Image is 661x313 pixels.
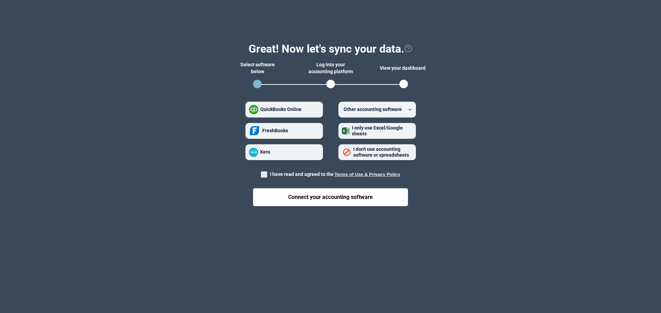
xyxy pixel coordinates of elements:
strong: I only use Excel/Google sheets [352,125,403,137]
h1: Great! Now let's sync your data. [249,41,404,57]
img: xero [249,148,258,157]
div: Log into your accounting platform [306,62,355,75]
span: I have read and agreed to the [270,171,400,177]
strong: Other accounting software [344,107,402,112]
button: Connect your accounting software [253,188,408,206]
img: none [342,147,352,157]
strong: FreshBooks [262,128,288,133]
svg: view accounting link security info [404,44,412,53]
img: quickbooks-online [249,105,259,114]
strong: Xero [260,149,270,155]
ol: Steps Indicator [244,80,417,91]
img: freshbooks [249,124,261,138]
div: Select software below [233,62,282,75]
button: I have read and agreed to the [335,172,400,177]
button: open step 1 [253,80,262,88]
strong: I don't use accounting software or spreadsheets [353,146,409,158]
button: open step 2 [326,80,335,88]
img: excel [342,127,350,135]
strong: QuickBooks Online [260,107,302,112]
div: View your dashboard [380,62,428,75]
button: view accounting link security info [404,41,412,57]
button: open step 3 [399,80,408,88]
